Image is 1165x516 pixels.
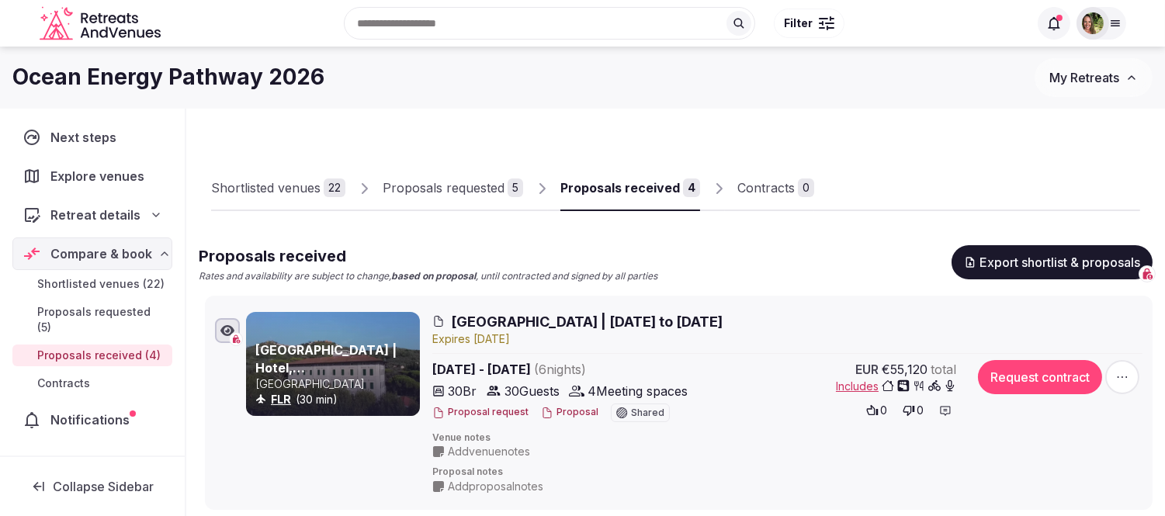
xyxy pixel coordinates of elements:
a: Proposals requested5 [383,166,523,211]
a: Proposals requested (5) [12,301,172,338]
span: Compare & book [50,244,152,263]
div: 22 [324,178,345,197]
span: Shortlisted venues (22) [37,276,165,292]
span: [GEOGRAPHIC_DATA] | [DATE] to [DATE] [451,312,723,331]
h2: Proposals received [199,245,657,267]
span: total [931,360,956,379]
span: 4 Meeting spaces [588,382,688,400]
a: Contracts [12,372,172,394]
span: Shared [631,408,664,417]
a: [GEOGRAPHIC_DATA] | Hotel, [GEOGRAPHIC_DATA] [255,342,397,393]
button: Request contract [978,360,1102,394]
button: Proposal [541,406,598,419]
div: Contracts [737,178,795,197]
p: [GEOGRAPHIC_DATA] [255,376,417,392]
button: 0 [862,400,892,421]
span: 0 [917,403,924,418]
svg: Retreats and Venues company logo [40,6,164,41]
button: Export shortlist & proposals [952,245,1153,279]
button: Filter [774,9,844,38]
span: My Retreats [1049,70,1119,85]
span: 0 [880,403,887,418]
button: Includes [836,379,956,394]
h1: Ocean Energy Pathway 2026 [12,62,324,92]
div: Proposals requested [383,178,504,197]
span: Retreat details [50,206,140,224]
button: Proposal request [432,406,529,419]
span: Filter [784,16,813,31]
span: [DATE] - [DATE] [432,360,706,379]
button: 0 [898,400,928,421]
button: Collapse Sidebar [12,469,172,504]
strong: based on proposal [391,270,476,282]
button: My Retreats [1035,58,1153,97]
span: 30 Br [448,382,477,400]
span: Proposal notes [432,466,1142,479]
div: 5 [508,178,523,197]
span: Add venue notes [448,444,530,459]
span: Next steps [50,128,123,147]
span: Add proposal notes [448,479,543,494]
div: 0 [798,178,814,197]
span: Notifications [50,410,136,429]
a: Explore venues [12,160,172,192]
span: Contracts [37,376,90,391]
span: Proposals received (4) [37,348,161,363]
a: Proposals received (4) [12,345,172,366]
a: Contracts0 [737,166,814,211]
a: Shortlisted venues22 [211,166,345,211]
a: Next steps [12,121,172,154]
div: Proposals received [560,178,680,197]
div: Expire s [DATE] [432,331,1142,347]
span: Proposals requested (5) [37,304,166,335]
a: Notifications [12,403,172,436]
p: Rates and availability are subject to change, , until contracted and signed by all parties [199,270,657,283]
span: Explore venues [50,167,151,185]
a: Proposals received4 [560,166,700,211]
a: Shortlisted venues (22) [12,273,172,295]
span: EUR [855,360,879,379]
span: €55,120 [882,360,927,379]
div: Shortlisted venues [211,178,321,197]
img: Shay Tippie [1082,12,1104,34]
a: FLR [271,393,291,406]
span: 30 Guests [504,382,560,400]
span: ( 6 night s ) [534,362,586,377]
div: (30 min) [255,392,417,407]
a: Visit the homepage [40,6,164,41]
span: Collapse Sidebar [53,479,154,494]
div: 4 [683,178,700,197]
span: Venue notes [432,431,1142,445]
